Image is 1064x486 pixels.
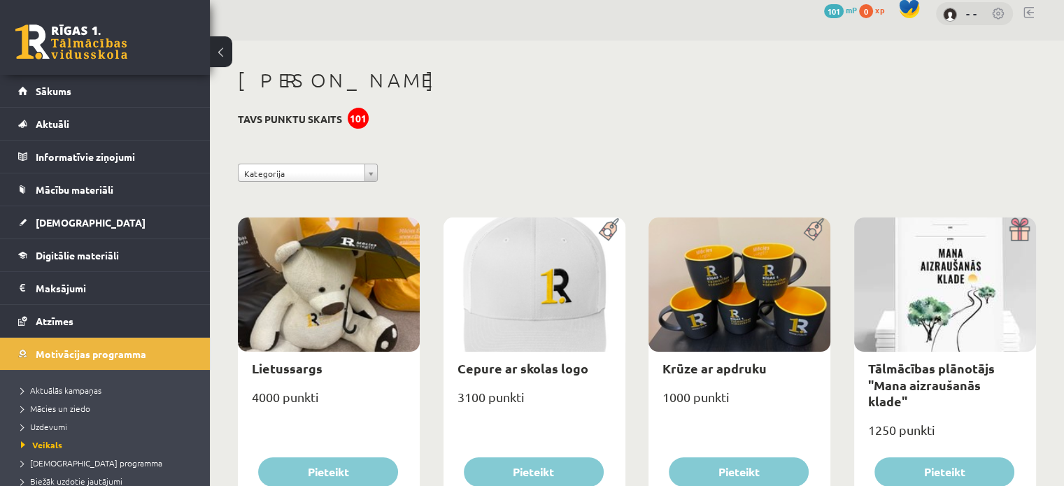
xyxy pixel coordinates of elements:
[36,117,69,130] span: Aktuāli
[444,385,625,420] div: 3100 punkti
[594,217,625,241] img: Populāra prece
[36,141,192,173] legend: Informatīvie ziņojumi
[648,385,830,420] div: 1000 punkti
[18,108,192,140] a: Aktuāli
[18,239,192,271] a: Digitālie materiāli
[21,457,196,469] a: [DEMOGRAPHIC_DATA] programma
[18,272,192,304] a: Maksājumi
[21,439,62,450] span: Veikals
[36,216,146,229] span: [DEMOGRAPHIC_DATA]
[21,402,196,415] a: Mācies un ziedo
[36,85,71,97] span: Sākums
[21,421,67,432] span: Uzdevumi
[36,183,113,196] span: Mācību materiāli
[238,164,378,182] a: Kategorija
[18,141,192,173] a: Informatīvie ziņojumi
[21,384,196,396] a: Aktuālās kampaņas
[875,4,884,15] span: xp
[21,457,162,469] span: [DEMOGRAPHIC_DATA] programma
[18,338,192,370] a: Motivācijas programma
[36,249,119,262] span: Digitālie materiāli
[854,418,1036,453] div: 1250 punkti
[21,420,196,433] a: Uzdevumi
[238,385,420,420] div: 4000 punkti
[824,4,857,15] a: 101 mP
[943,8,957,22] img: - -
[859,4,873,18] span: 0
[1005,217,1036,241] img: Dāvana ar pārsteigumu
[18,75,192,107] a: Sākums
[846,4,857,15] span: mP
[18,305,192,337] a: Atzīmes
[21,403,90,414] span: Mācies un ziedo
[36,272,192,304] legend: Maksājumi
[799,217,830,241] img: Populāra prece
[662,360,767,376] a: Krūze ar apdruku
[21,385,101,396] span: Aktuālās kampaņas
[15,24,127,59] a: Rīgas 1. Tālmācības vidusskola
[824,4,844,18] span: 101
[36,348,146,360] span: Motivācijas programma
[966,6,977,20] a: - -
[244,164,359,183] span: Kategorija
[18,206,192,238] a: [DEMOGRAPHIC_DATA]
[252,360,322,376] a: Lietussargs
[348,108,369,129] div: 101
[238,69,1036,92] h1: [PERSON_NAME]
[859,4,891,15] a: 0 xp
[36,315,73,327] span: Atzīmes
[18,173,192,206] a: Mācību materiāli
[868,360,995,409] a: Tālmācības plānotājs "Mana aizraušanās klade"
[238,113,342,125] h3: Tavs punktu skaits
[21,438,196,451] a: Veikals
[457,360,588,376] a: Cepure ar skolas logo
